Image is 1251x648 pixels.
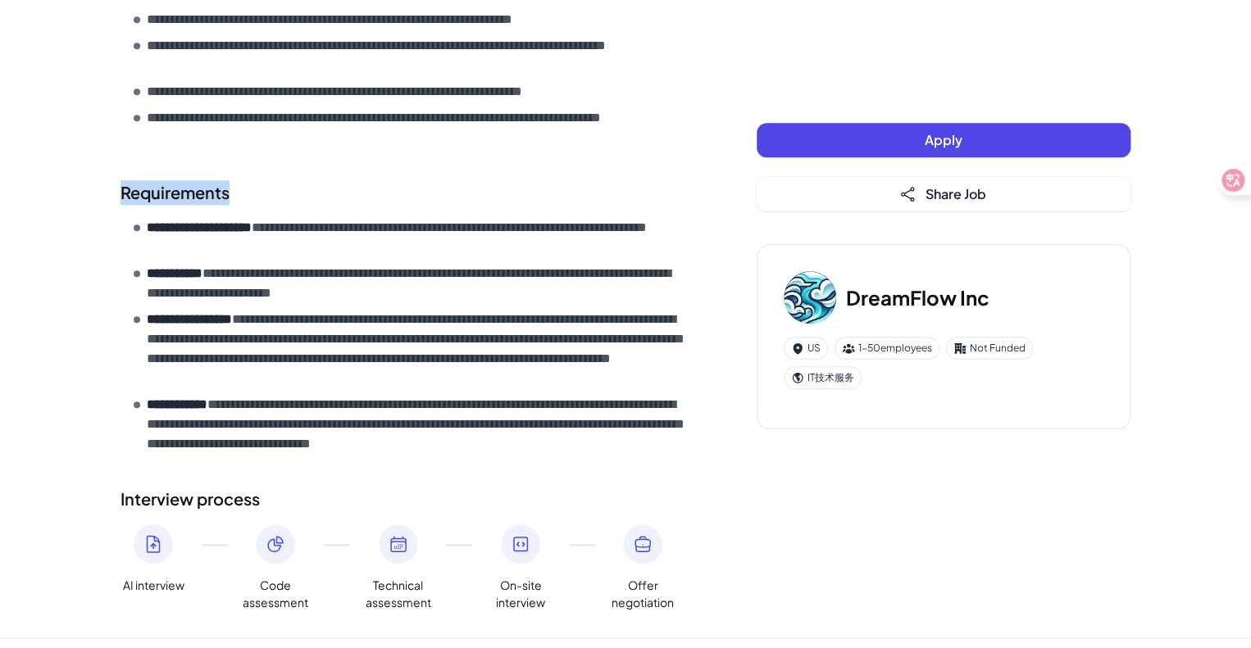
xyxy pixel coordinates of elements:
[366,577,431,611] span: Technical assessment
[757,123,1130,157] button: Apply
[121,180,691,205] h2: Requirements
[757,177,1130,211] button: Share Job
[946,337,1033,360] div: Not Funded
[784,337,828,360] div: US
[610,577,676,611] span: Offer negotiation
[123,577,184,594] span: AI interview
[835,337,939,360] div: 1-50 employees
[488,577,553,611] span: On-site interview
[925,131,962,148] span: Apply
[846,283,989,312] h3: DreamFlow Inc
[243,577,308,611] span: Code assessment
[784,271,836,324] img: Dr
[926,185,986,202] span: Share Job
[121,487,691,511] h2: Interview process
[784,366,862,389] div: IT技术服务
